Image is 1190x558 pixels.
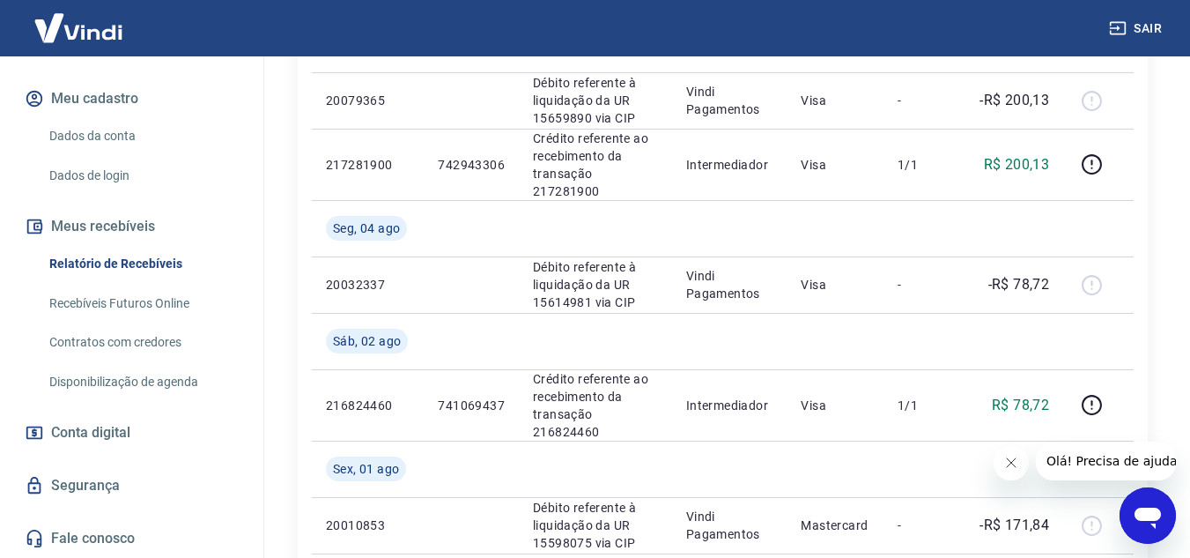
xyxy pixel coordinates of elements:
[21,413,242,452] a: Conta digital
[42,246,242,282] a: Relatório de Recebíveis
[333,460,399,478] span: Sex, 01 ago
[333,332,401,350] span: Sáb, 02 ago
[686,83,773,118] p: Vindi Pagamentos
[686,267,773,302] p: Vindi Pagamentos
[21,1,136,55] img: Vindi
[21,207,242,246] button: Meus recebíveis
[333,219,400,237] span: Seg, 04 ago
[533,499,658,552] p: Débito referente à liquidação da UR 15598075 via CIP
[1105,12,1169,45] button: Sair
[533,258,658,311] p: Débito referente à liquidação da UR 15614981 via CIP
[42,118,242,154] a: Dados da conta
[438,156,505,174] p: 742943306
[42,158,242,194] a: Dados de login
[21,79,242,118] button: Meu cadastro
[979,515,1049,536] p: -R$ 171,84
[801,397,869,414] p: Visa
[992,395,1049,416] p: R$ 78,72
[533,74,658,127] p: Débito referente à liquidação da UR 15659890 via CIP
[42,364,242,400] a: Disponibilização de agenda
[686,397,773,414] p: Intermediador
[984,154,1050,175] p: R$ 200,13
[326,92,410,109] p: 20079365
[326,156,410,174] p: 217281900
[988,274,1050,295] p: -R$ 78,72
[686,508,773,543] p: Vindi Pagamentos
[533,130,658,200] p: Crédito referente ao recebimento da transação 217281900
[326,397,410,414] p: 216824460
[42,324,242,361] a: Contratos com credores
[801,517,869,534] p: Mastercard
[51,420,130,445] span: Conta digital
[42,286,242,322] a: Recebíveis Futuros Online
[533,370,658,441] p: Crédito referente ao recebimento da transação 216824460
[686,156,773,174] p: Intermediador
[326,276,410,294] p: 20032337
[21,466,242,505] a: Segurança
[994,445,1029,480] iframe: Fechar mensagem
[898,92,950,109] p: -
[979,90,1049,111] p: -R$ 200,13
[1120,487,1176,544] iframe: Botão para abrir a janela de mensagens
[898,397,950,414] p: 1/1
[898,276,950,294] p: -
[1036,442,1176,480] iframe: Mensagem da empresa
[898,156,950,174] p: 1/1
[801,156,869,174] p: Visa
[801,276,869,294] p: Visa
[326,517,410,534] p: 20010853
[21,519,242,558] a: Fale conosco
[438,397,505,414] p: 741069437
[11,12,148,26] span: Olá! Precisa de ajuda?
[898,517,950,534] p: -
[801,92,869,109] p: Visa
